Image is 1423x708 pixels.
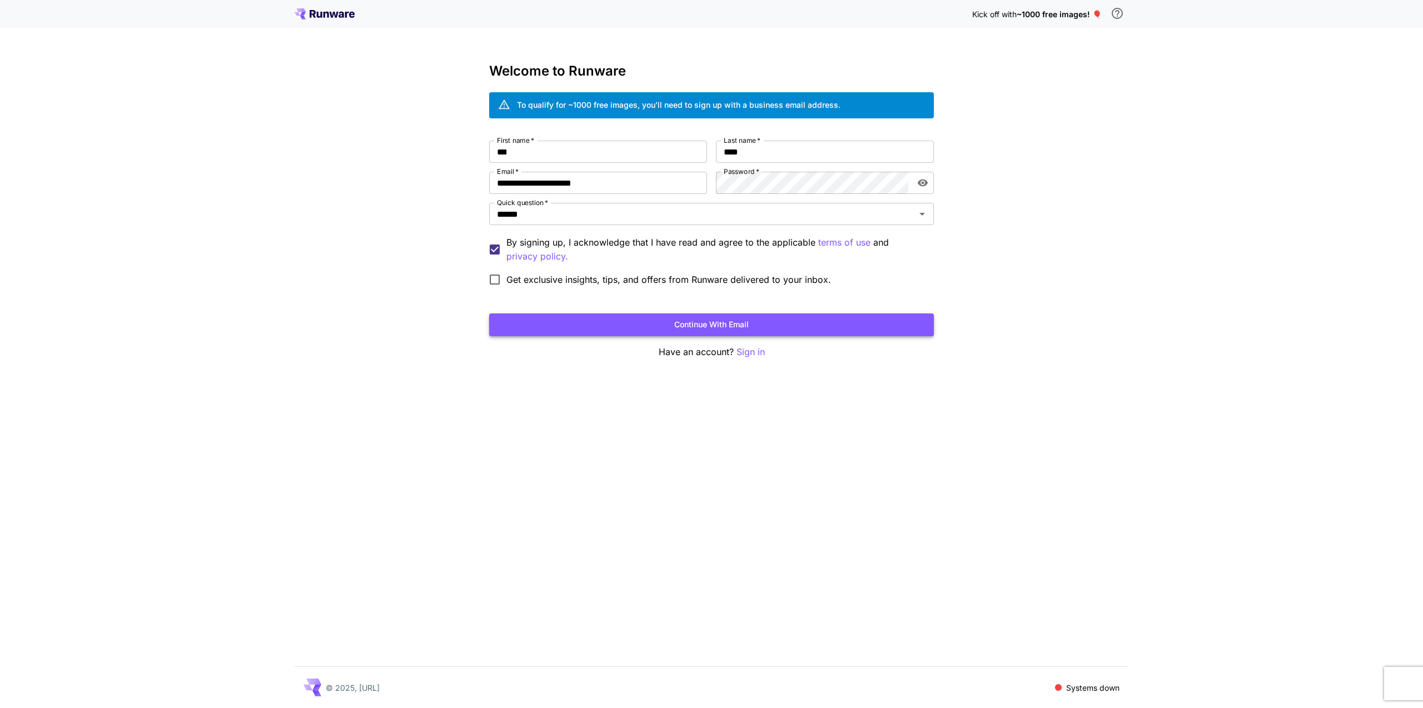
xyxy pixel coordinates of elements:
[913,173,933,193] button: toggle password visibility
[724,167,759,176] label: Password
[1066,682,1120,694] p: Systems down
[517,99,840,111] div: To qualify for ~1000 free images, you’ll need to sign up with a business email address.
[1106,2,1128,24] button: In order to qualify for free credit, you need to sign up with a business email address and click ...
[818,236,870,250] p: terms of use
[972,9,1017,19] span: Kick off with
[497,136,534,145] label: First name
[506,250,568,263] p: privacy policy.
[506,236,925,263] p: By signing up, I acknowledge that I have read and agree to the applicable and
[506,273,831,286] span: Get exclusive insights, tips, and offers from Runware delivered to your inbox.
[326,682,380,694] p: © 2025, [URL]
[737,345,765,359] button: Sign in
[1017,9,1102,19] span: ~1000 free images! 🎈
[724,136,760,145] label: Last name
[497,198,548,207] label: Quick question
[489,313,934,336] button: Continue with email
[489,63,934,79] h3: Welcome to Runware
[489,345,934,359] p: Have an account?
[497,167,519,176] label: Email
[914,206,930,222] button: Open
[818,236,870,250] button: By signing up, I acknowledge that I have read and agree to the applicable and privacy policy.
[506,250,568,263] button: By signing up, I acknowledge that I have read and agree to the applicable terms of use and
